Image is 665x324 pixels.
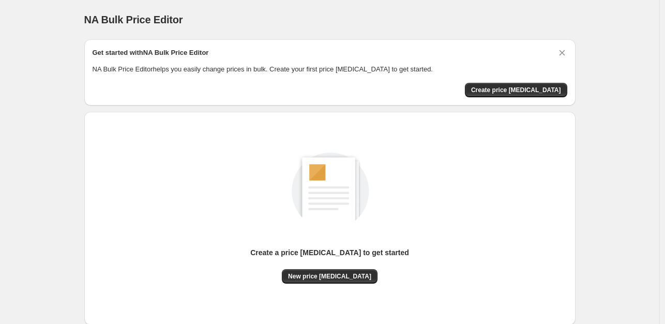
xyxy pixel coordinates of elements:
[465,83,567,97] button: Create price change job
[288,272,371,281] span: New price [MEDICAL_DATA]
[282,269,377,284] button: New price [MEDICAL_DATA]
[557,48,567,58] button: Dismiss card
[471,86,561,94] span: Create price [MEDICAL_DATA]
[84,14,183,25] span: NA Bulk Price Editor
[250,247,409,258] p: Create a price [MEDICAL_DATA] to get started
[93,64,567,75] p: NA Bulk Price Editor helps you easily change prices in bulk. Create your first price [MEDICAL_DAT...
[93,48,209,58] h2: Get started with NA Bulk Price Editor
